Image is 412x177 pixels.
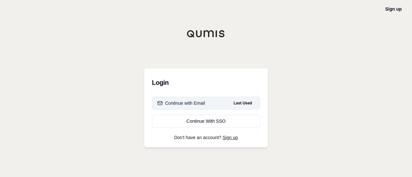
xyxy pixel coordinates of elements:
[187,30,225,38] img: Qumis
[385,6,402,12] a: Sign up
[152,76,260,89] h3: Login
[152,135,260,140] p: Don't have an account?
[152,97,260,110] button: Continue with EmailLast Used
[152,115,260,128] a: Continue With SSO
[157,118,255,124] div: Continue With SSO
[231,99,255,107] span: Last Used
[157,100,205,106] div: Continue with Email
[223,135,238,140] a: Sign up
